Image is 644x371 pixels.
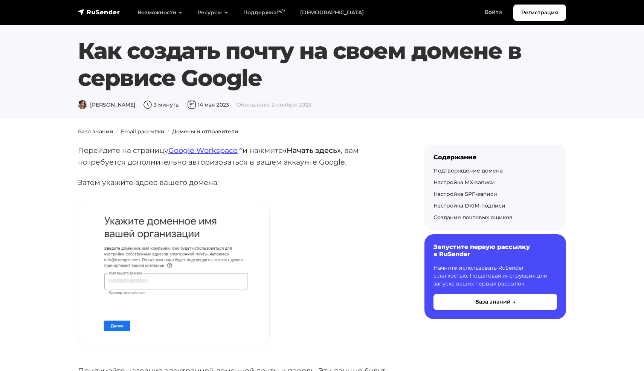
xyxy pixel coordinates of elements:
p: Начните использовать RuSender с легкостью. Пошаговая инструкция для запуска ваших первых рассылок. [433,264,557,288]
a: Настройка MX-записи [433,179,495,186]
a: Ресурсы [190,5,235,20]
span: 14 мая 2023 [187,101,229,108]
a: Подтверждение домена [433,167,503,174]
span: 3 минуты [143,101,180,108]
p: Затем укажите адрес вашего домена: [78,177,400,188]
h1: Как создать почту на своем домене в сервисе Google [78,37,566,92]
img: Дата публикации [187,100,196,109]
img: Укажите доменное имя вашей организации [78,202,269,345]
p: Перейдите на страницу и нажмите , вам потребуется дополнительно авторизоваться в вашем аккаунте G... [78,145,400,168]
span: [PERSON_NAME] [78,101,136,108]
a: Возможности [130,5,190,20]
a: Регистрация [513,5,566,21]
nav: breadcrumb [73,128,571,136]
h6: Запустите первую рассылку в RuSender [433,243,557,258]
sup: 24/7 [276,9,285,14]
a: Настройка DKIM-подписи [433,202,505,209]
a: Настройка SPF-записи [433,191,497,197]
div: Содержание [433,154,557,161]
img: Время чтения [143,100,152,109]
a: [DEMOGRAPHIC_DATA] [293,5,371,20]
button: База знаний → [433,294,557,310]
img: RuSender [78,8,120,16]
a: Создание почтовых ящиков [433,214,513,221]
span: Обновлено: 2 ноября 2023 [237,101,311,108]
a: Поддержка24/7 [236,5,293,20]
a: Запустите первую рассылку в RuSender Начните использовать RuSender с легкостью. Пошаговая инструк... [424,234,566,319]
a: Войти [477,5,510,20]
strong: «Начать здесь» [283,146,341,155]
a: Домены и отправители [172,128,238,135]
a: Google Workspace [168,146,243,155]
a: Email рассылки [121,128,165,135]
a: База знаний [78,128,113,135]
